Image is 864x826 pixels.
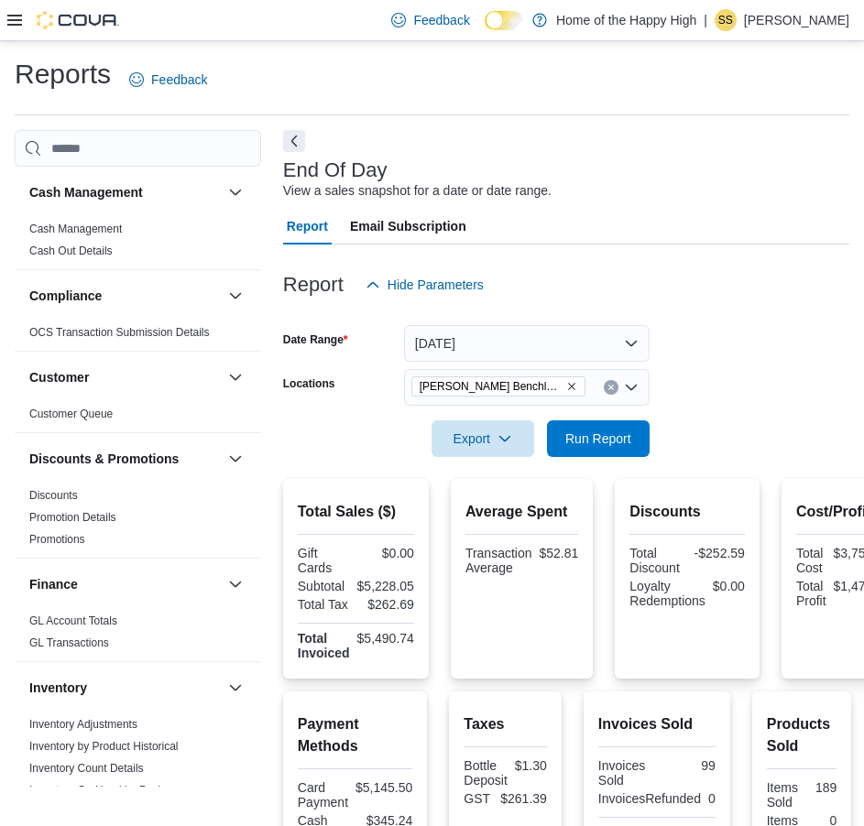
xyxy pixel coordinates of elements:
[29,245,113,257] a: Cash Out Details
[298,597,353,612] div: Total Tax
[29,368,89,386] h3: Customer
[15,484,261,558] div: Discounts & Promotions
[357,579,414,593] div: $5,228.05
[29,614,117,627] a: GL Account Totals
[29,717,137,732] span: Inventory Adjustments
[432,420,534,457] button: Export
[29,575,78,593] h3: Finance
[283,376,335,391] label: Locations
[629,501,745,523] h2: Discounts
[29,222,122,236] span: Cash Management
[298,579,350,593] div: Subtotal
[465,546,532,575] div: Transaction Average
[298,713,413,757] h2: Payment Methods
[29,408,113,420] a: Customer Queue
[224,181,246,203] button: Cash Management
[29,532,85,547] span: Promotions
[357,631,414,646] div: $5,490.74
[443,420,523,457] span: Export
[29,614,117,628] span: GL Account Totals
[661,758,716,773] div: 99
[485,30,486,31] span: Dark Mode
[298,631,350,660] strong: Total Invoiced
[29,183,221,201] button: Cash Management
[29,636,109,649] a: GL Transactions
[744,9,849,31] p: [PERSON_NAME]
[566,381,577,392] button: Remove Hinton - Hinton Benchlands - Fire & Flower from selection in this group
[224,677,246,699] button: Inventory
[388,276,484,294] span: Hide Parameters
[629,546,684,575] div: Total Discount
[540,546,579,560] div: $52.81
[547,420,650,457] button: Run Report
[358,266,491,303] button: Hide Parameters
[29,679,87,697] h3: Inventory
[598,758,653,788] div: Invoices Sold
[224,366,246,388] button: Customer
[384,2,476,38] a: Feedback
[283,332,348,347] label: Date Range
[29,718,137,731] a: Inventory Adjustments
[37,11,119,29] img: Cova
[224,573,246,595] button: Finance
[708,791,716,806] div: 0
[29,740,179,753] a: Inventory by Product Historical
[796,546,826,575] div: Total Cost
[29,244,113,258] span: Cash Out Details
[298,780,348,810] div: Card Payment
[15,321,261,351] div: Compliance
[15,218,261,269] div: Cash Management
[29,450,221,468] button: Discounts & Promotions
[715,9,737,31] div: Suzanne Shutiak
[29,784,182,797] a: Inventory On Hand by Package
[464,791,493,806] div: GST
[29,783,182,798] span: Inventory On Hand by Package
[122,61,214,98] a: Feedback
[29,450,179,468] h3: Discounts & Promotions
[355,780,412,795] div: $5,145.50
[515,758,547,773] div: $1.30
[500,791,547,806] div: $261.39
[298,546,353,575] div: Gift Cards
[29,575,221,593] button: Finance
[29,407,113,421] span: Customer Queue
[796,579,826,608] div: Total Profit
[29,510,116,525] span: Promotion Details
[359,546,414,560] div: $0.00
[15,610,261,661] div: Finance
[15,56,111,92] h1: Reports
[404,325,650,362] button: [DATE]
[224,285,246,307] button: Compliance
[691,546,745,560] div: -$252.59
[29,511,116,524] a: Promotion Details
[283,274,344,296] h3: Report
[29,368,221,386] button: Customer
[15,403,261,432] div: Customer
[718,9,733,31] span: SS
[29,762,144,775] a: Inventory Count Details
[29,761,144,776] span: Inventory Count Details
[29,223,122,235] a: Cash Management
[29,183,143,201] h3: Cash Management
[464,758,507,788] div: Bottle Deposit
[556,9,696,31] p: Home of the Happy High
[283,181,552,201] div: View a sales snapshot for a date or date range.
[283,130,305,152] button: Next
[767,713,837,757] h2: Products Sold
[713,579,745,593] div: $0.00
[29,489,78,502] a: Discounts
[420,377,563,396] span: [PERSON_NAME] Benchlands - Fire & Flower
[624,380,639,395] button: Open list of options
[29,488,78,503] span: Discounts
[413,11,469,29] span: Feedback
[29,287,102,305] h3: Compliance
[224,448,246,470] button: Discounts & Promotions
[464,713,547,735] h2: Taxes
[411,376,585,397] span: Hinton - Hinton Benchlands - Fire & Flower
[29,325,210,340] span: OCS Transaction Submission Details
[29,739,179,754] span: Inventory by Product Historical
[29,679,221,697] button: Inventory
[704,9,707,31] p: |
[485,11,523,30] input: Dark Mode
[604,380,618,395] button: Clear input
